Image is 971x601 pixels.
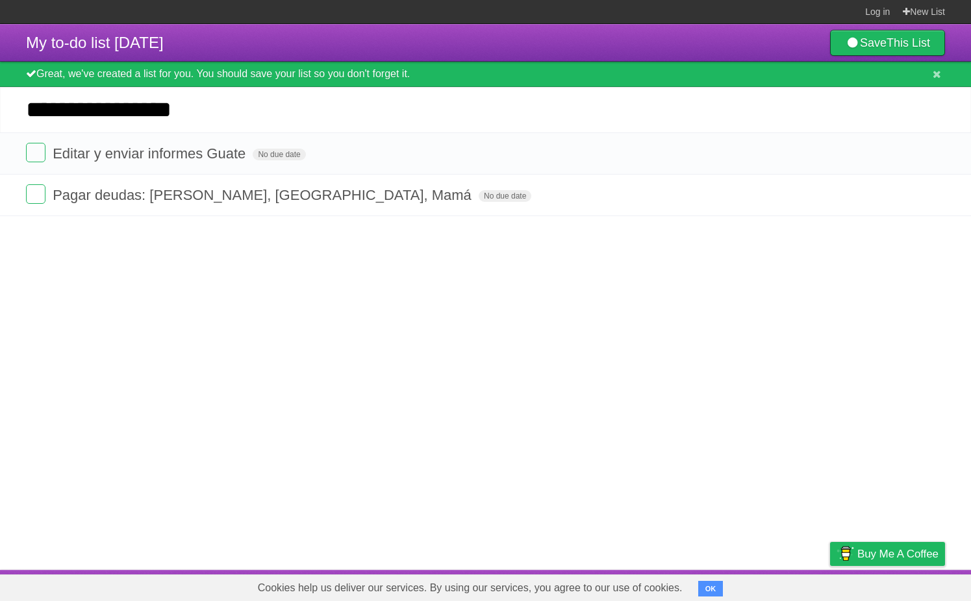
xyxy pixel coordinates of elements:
[830,30,945,56] a: SaveThis List
[769,573,798,598] a: Terms
[26,184,45,204] label: Done
[887,36,930,49] b: This List
[813,573,847,598] a: Privacy
[698,581,724,596] button: OK
[857,543,939,565] span: Buy me a coffee
[26,143,45,162] label: Done
[837,543,854,565] img: Buy me a coffee
[245,575,696,601] span: Cookies help us deliver our services. By using our services, you agree to our use of cookies.
[53,145,249,162] span: Editar y enviar informes Guate
[26,34,164,51] span: My to-do list [DATE]
[700,573,753,598] a: Developers
[53,187,475,203] span: Pagar deudas: [PERSON_NAME], [GEOGRAPHIC_DATA], Mamá
[657,573,685,598] a: About
[479,190,531,202] span: No due date
[863,573,945,598] a: Suggest a feature
[830,542,945,566] a: Buy me a coffee
[253,149,305,160] span: No due date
